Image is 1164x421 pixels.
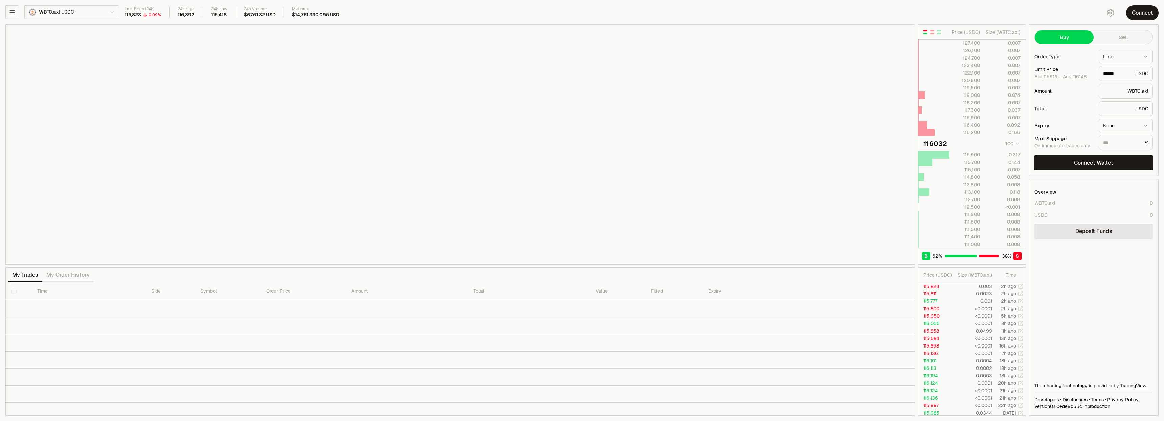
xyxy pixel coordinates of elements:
[986,159,1020,166] div: 0.144
[6,25,915,264] iframe: Financial Chart
[211,12,227,18] div: 115,418
[918,379,952,387] td: 116,124
[1043,74,1058,79] button: 115916
[8,268,42,282] button: My Trades
[986,241,1020,248] div: 0.008
[1034,74,1061,80] span: Bid -
[986,40,1020,46] div: 0.007
[178,7,195,12] div: 24h High
[952,327,992,335] td: 0.0499
[1034,212,1048,218] div: USDC
[292,7,339,12] div: Mkt cap
[146,282,195,300] th: Side
[950,55,980,61] div: 124,700
[1034,143,1093,149] div: On immediate trades only
[918,312,952,320] td: 115,950
[986,62,1020,69] div: 0.007
[918,372,952,379] td: 116,194
[923,29,928,35] button: Show Buy and Sell Orders
[178,12,194,18] div: 116,392
[950,129,980,136] div: 116,200
[998,402,1016,408] time: 22h ago
[590,282,646,300] th: Value
[950,62,980,69] div: 123,400
[1003,140,1020,148] button: 100
[986,129,1020,136] div: 0.166
[923,272,952,278] div: Price ( USDC )
[918,409,952,417] td: 115,985
[32,282,146,300] th: Time
[1001,283,1016,289] time: 2h ago
[1062,403,1082,409] span: de9d55ce17949e008fb62f719d96d919b3f33879
[950,122,980,128] div: 116,400
[29,9,36,15] img: WBTC.axl Logo
[1107,396,1139,403] a: Privacy Policy
[952,364,992,372] td: 0.0002
[1034,54,1093,59] div: Order Type
[1001,410,1016,416] time: [DATE]
[1001,306,1016,312] time: 2h ago
[1120,383,1146,389] a: TradingView
[918,357,952,364] td: 116,101
[986,181,1020,188] div: 0.008
[39,9,60,15] span: WBTC.axl
[986,196,1020,203] div: 0.008
[918,290,952,297] td: 115,811
[958,272,992,278] div: Size ( WBTC.axl )
[986,122,1020,128] div: 0.092
[998,272,1016,278] div: Time
[950,29,980,36] div: Price ( USDC )
[1034,67,1093,72] div: Limit Price
[952,387,992,394] td: <0.0001
[950,241,980,248] div: 111,000
[646,282,703,300] th: Filled
[1091,396,1104,403] a: Terms
[930,29,935,35] button: Show Sell Orders Only
[918,297,952,305] td: 115,777
[998,380,1016,386] time: 20h ago
[952,320,992,327] td: <0.0001
[61,9,74,15] span: USDC
[918,402,952,409] td: 115,997
[986,114,1020,121] div: 0.007
[952,297,992,305] td: 0.001
[1001,328,1016,334] time: 11h ago
[950,181,980,188] div: 113,800
[211,7,227,12] div: 24h Low
[999,343,1016,349] time: 16h ago
[952,394,992,402] td: <0.0001
[952,372,992,379] td: 0.0003
[986,47,1020,54] div: 0.007
[950,107,980,113] div: 117,300
[932,253,942,259] span: 62 %
[1001,298,1016,304] time: 2h ago
[986,84,1020,91] div: 0.007
[1034,155,1153,170] button: Connect Wallet
[952,305,992,312] td: <0.0001
[125,12,141,18] div: 115,823
[1150,199,1153,206] div: 0
[468,282,590,300] th: Total
[999,335,1016,341] time: 13h ago
[950,204,980,210] div: 112,500
[986,55,1020,61] div: 0.007
[986,218,1020,225] div: 0.008
[1094,30,1152,44] button: Sell
[244,12,276,18] div: $6,761.32 USD
[950,69,980,76] div: 122,100
[986,174,1020,181] div: 0.058
[261,282,346,300] th: Order Price
[292,12,339,18] div: $14,761,330,095 USD
[986,107,1020,113] div: 0.037
[952,379,992,387] td: 0.0001
[1000,358,1016,364] time: 18h ago
[1001,313,1016,319] time: 5h ago
[918,387,952,394] td: 116,124
[952,312,992,320] td: <0.0001
[918,342,952,350] td: 115,858
[986,189,1020,195] div: 0.118
[244,7,276,12] div: 24h Volume
[986,69,1020,76] div: 0.007
[918,350,952,357] td: 116,136
[952,350,992,357] td: <0.0001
